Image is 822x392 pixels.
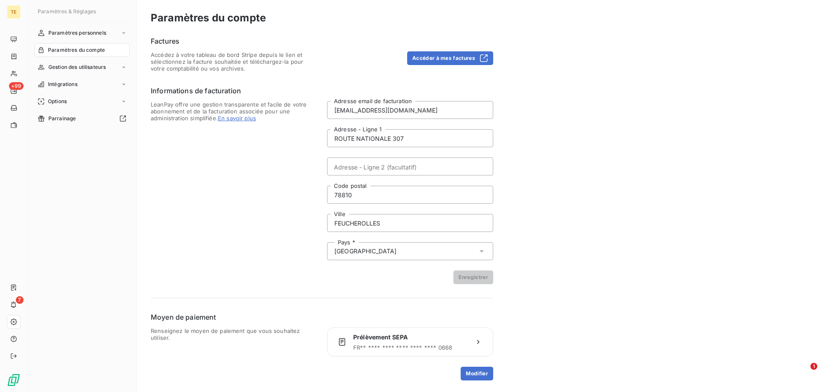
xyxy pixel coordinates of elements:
[151,101,317,284] span: LeanPay offre une gestion transparente et facile de votre abonnement et de la facturation associé...
[793,363,813,383] iframe: Intercom live chat
[810,363,817,370] span: 1
[48,98,67,105] span: Options
[34,43,130,57] a: Paramètres du compte
[334,247,397,255] span: [GEOGRAPHIC_DATA]
[7,373,21,387] img: Logo LeanPay
[151,86,493,96] h6: Informations de facturation
[151,312,493,322] h6: Moyen de paiement
[34,112,130,125] a: Parrainage
[7,5,21,19] div: TE
[9,82,24,90] span: +99
[461,367,493,380] button: Modifier
[327,186,493,204] input: placeholder
[38,8,96,15] span: Paramètres & Réglages
[48,46,105,54] span: Paramètres du compte
[453,270,493,284] button: Enregistrer
[48,63,106,71] span: Gestion des utilisateurs
[151,51,317,72] span: Accédez à votre tableau de bord Stripe depuis le lien et sélectionnez la facture souhaitée et tél...
[327,214,493,232] input: placeholder
[151,327,317,380] span: Renseignez le moyen de paiement que vous souhaitez utiliser.
[151,10,808,26] h3: Paramètres du compte
[48,80,77,88] span: Intégrations
[151,36,493,46] h6: Factures
[407,51,493,65] button: Accéder à mes factures
[48,115,76,122] span: Parrainage
[218,115,256,122] span: En savoir plus
[48,29,106,37] span: Paramètres personnels
[327,157,493,175] input: placeholder
[16,296,24,304] span: 7
[327,101,493,119] input: placeholder
[353,333,467,342] span: Prélèvement SEPA
[327,129,493,147] input: placeholder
